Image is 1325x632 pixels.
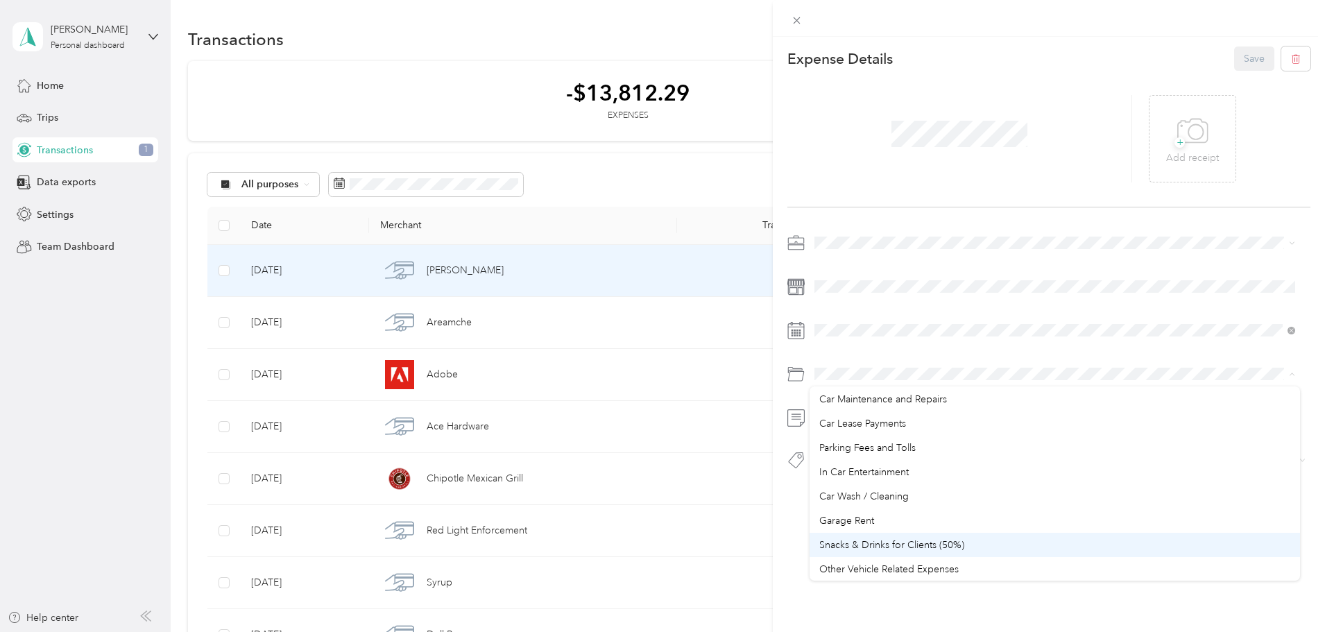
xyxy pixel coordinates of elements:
[819,466,909,478] span: In Car Entertainment
[1247,554,1325,632] iframe: Everlance-gr Chat Button Frame
[1174,137,1185,148] span: +
[787,49,893,69] p: Expense Details
[819,393,947,405] span: Car Maintenance and Repairs
[819,563,959,575] span: Other Vehicle Related Expenses
[819,418,906,429] span: Car Lease Payments
[1166,151,1219,166] p: Add receipt
[819,442,916,454] span: Parking Fees and Tolls
[819,539,964,551] span: Snacks & Drinks for Clients (50%)
[819,515,874,527] span: Garage Rent
[819,490,909,502] span: Car Wash / Cleaning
